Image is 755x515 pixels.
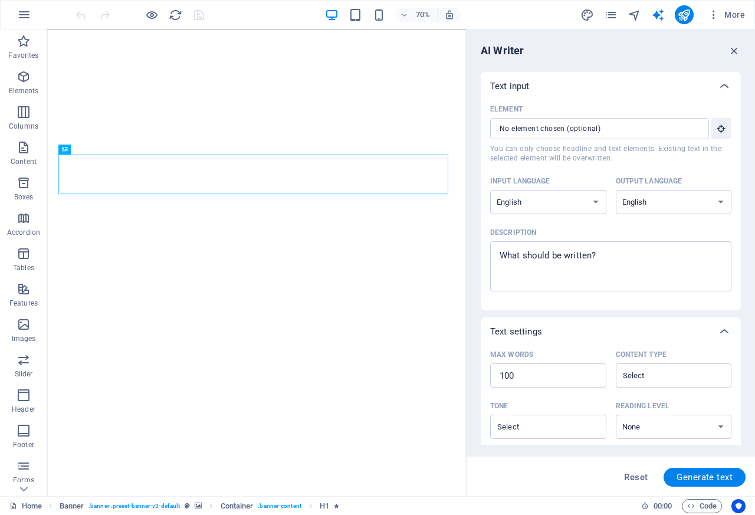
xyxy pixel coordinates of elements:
[490,190,606,214] select: Input language
[11,157,37,166] p: Content
[60,499,84,513] span: Click to select. Double-click to edit
[580,8,594,22] i: Design (Ctrl+Alt+Y)
[481,317,741,346] div: Text settings
[641,499,672,513] h6: Session time
[616,176,682,186] p: Output language
[496,247,726,286] textarea: Description
[8,51,38,60] p: Favorites
[413,8,432,22] h6: 70%
[481,346,741,509] div: Text settings
[481,72,741,100] div: Text input
[711,118,731,139] button: ElementYou can only choose headline and text elements. Existing text in the selected element will...
[490,104,523,114] p: Element
[258,499,301,513] span: . banner-content
[169,8,182,22] i: Reload page
[677,473,733,482] span: Generate text
[9,86,39,96] p: Elements
[604,8,618,22] button: pages
[616,401,669,411] p: Reading level
[13,440,34,450] p: Footer
[9,499,42,513] a: Click to cancel selection. Double-click to open Pages
[481,44,524,58] h6: AI Writer
[604,8,618,22] i: Pages (Ctrl+Alt+S)
[12,334,36,343] p: Images
[481,100,741,310] div: Text input
[616,190,732,214] select: Output language
[580,8,595,22] button: design
[185,503,190,509] i: This element is a customizable preset
[708,9,745,21] span: More
[618,468,654,487] button: Reset
[651,8,665,22] button: text_generator
[88,499,180,513] span: . banner .preset-banner-v3-default
[15,369,33,379] p: Slider
[490,364,606,388] input: Max words
[320,499,329,513] span: Click to select. Double-click to edit
[13,263,34,273] p: Tables
[490,144,731,163] span: You can only choose headline and text elements. Existing text in the selected element will be ove...
[654,499,672,513] span: 00 00
[396,8,438,22] button: 70%
[619,367,709,384] input: Content typeClear
[662,501,664,510] span: :
[731,499,746,513] button: Usercentrics
[168,8,182,22] button: reload
[14,192,34,202] p: Boxes
[624,473,648,482] span: Reset
[628,8,641,22] i: Navigator
[616,415,732,439] select: Reading level
[490,228,536,237] p: Description
[682,499,722,513] button: Code
[490,80,529,92] p: Text input
[687,499,717,513] span: Code
[490,350,533,359] p: Max words
[9,122,38,131] p: Columns
[195,503,202,509] i: This element contains a background
[651,8,665,22] i: AI Writer
[334,503,339,509] i: Element contains an animation
[677,8,691,22] i: Publish
[490,326,542,337] p: Text settings
[664,468,746,487] button: Generate text
[7,228,40,237] p: Accordion
[490,401,508,411] p: Tone
[616,350,667,359] p: Content type
[145,8,159,22] button: Click here to leave preview mode and continue editing
[60,499,340,513] nav: breadcrumb
[675,5,694,24] button: publish
[13,475,34,485] p: Forms
[9,298,38,308] p: Features
[703,5,750,24] button: More
[444,9,455,20] i: On resize automatically adjust zoom level to fit chosen device.
[12,405,35,414] p: Header
[494,418,583,435] input: ToneClear
[490,176,550,186] p: Input language
[628,8,642,22] button: navigator
[221,499,254,513] span: Click to select. Double-click to edit
[490,118,701,139] input: ElementYou can only choose headline and text elements. Existing text in the selected element will...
